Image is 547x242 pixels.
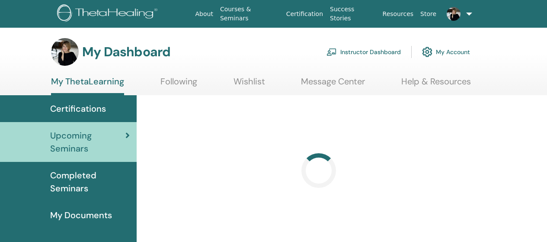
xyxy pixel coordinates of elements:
a: Following [160,76,197,93]
img: cog.svg [422,45,432,59]
img: default.jpg [51,38,79,66]
img: logo.png [57,4,160,24]
a: Wishlist [234,76,265,93]
img: default.jpg [447,7,461,21]
a: About [192,6,217,22]
a: Success Stories [326,1,379,26]
a: Courses & Seminars [217,1,283,26]
a: Resources [379,6,417,22]
a: My ThetaLearning [51,76,124,95]
span: Completed Seminars [50,169,130,195]
span: Upcoming Seminars [50,129,125,155]
a: Message Center [301,76,365,93]
h3: My Dashboard [82,44,170,60]
a: Store [417,6,440,22]
a: My Account [422,42,470,61]
img: chalkboard-teacher.svg [326,48,337,56]
a: Certification [283,6,326,22]
a: Help & Resources [401,76,471,93]
span: My Documents [50,209,112,222]
a: Instructor Dashboard [326,42,401,61]
span: Certifications [50,102,106,115]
